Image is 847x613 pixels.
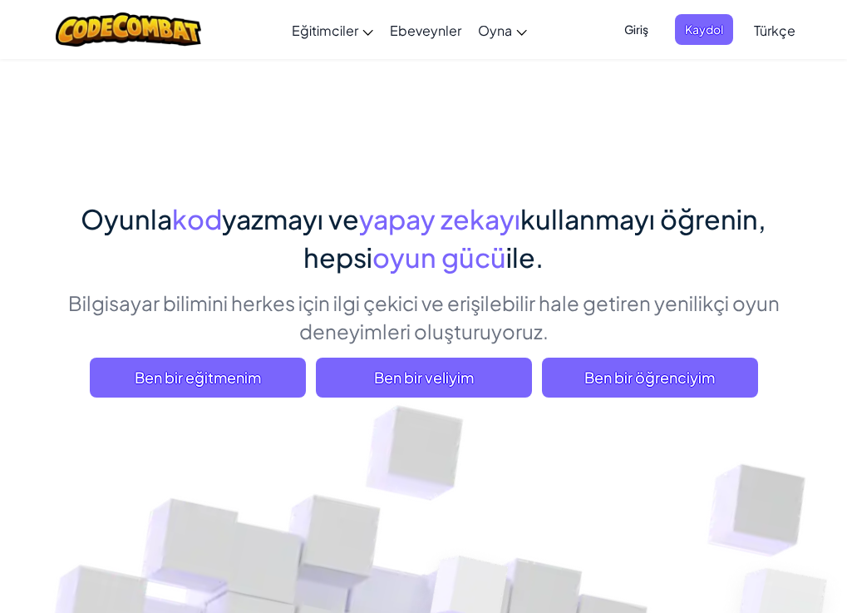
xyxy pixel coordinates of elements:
span: Oyunla [81,202,172,235]
a: Ben bir eğitmenim [90,358,306,398]
span: Oyna [478,22,512,39]
span: oyun gücü [372,240,506,274]
a: Ben bir veliyim [316,358,532,398]
button: Ben bir öğrenciyim [542,358,758,398]
button: Giriş [614,14,658,45]
a: Ebeveynler [382,7,470,52]
p: Bilgisayar bilimini herkes için ilgi çekici ve erişilebilir hale getiren yenilikçi oyun deneyimle... [33,289,815,345]
span: kullanmayı öğrenin, hepsi [303,202,766,274]
a: Türkçe [746,7,804,52]
span: Türkçe [754,22,795,39]
span: yazmayı ve [222,202,359,235]
a: Oyna [470,7,535,52]
button: Kaydol [675,14,733,45]
span: yapay zekayı [359,202,520,235]
span: Eğitimciler [292,22,358,39]
img: CodeCombat logo [56,12,201,47]
a: Eğitimciler [283,7,382,52]
span: kod [172,202,222,235]
span: ile. [506,240,544,274]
